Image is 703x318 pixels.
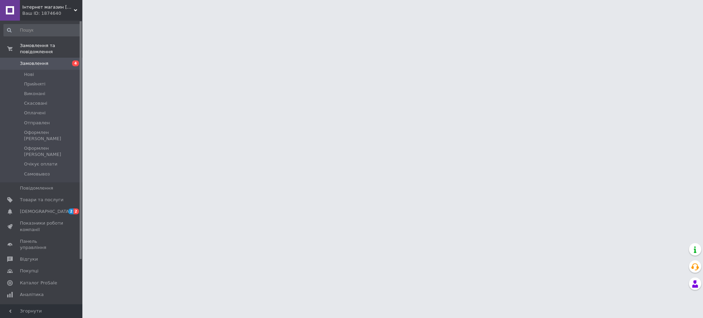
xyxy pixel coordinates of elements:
span: Нові [24,71,34,78]
span: Самовывоз [24,171,50,177]
span: Отправлен [24,120,50,126]
span: Виконані [24,91,45,97]
span: 2 [68,208,74,214]
span: 4 [72,60,79,66]
span: Покупці [20,268,38,274]
span: Аналітика [20,292,44,298]
span: Оформлен [PERSON_NAME] [24,129,80,142]
span: Каталог ProSale [20,280,57,286]
span: Інтернет магазин megaget.com.ua [22,4,74,10]
span: Замовлення та повідомлення [20,43,82,55]
span: Прийняті [24,81,45,87]
span: Оплачені [24,110,46,116]
span: Товари та послуги [20,197,64,203]
span: Інструменти веб-майстра та SEO [20,303,64,316]
input: Пошук [3,24,81,36]
span: Замовлення [20,60,48,67]
span: Показники роботи компанії [20,220,64,232]
span: [DEMOGRAPHIC_DATA] [20,208,71,215]
span: 2 [73,208,79,214]
span: Повідомлення [20,185,53,191]
span: Панель управління [20,238,64,251]
span: Скасовані [24,100,47,106]
span: Оформлен [PERSON_NAME] [24,145,80,158]
div: Ваш ID: 1874640 [22,10,82,16]
span: Відгуки [20,256,38,262]
span: Очікує оплати [24,161,57,167]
